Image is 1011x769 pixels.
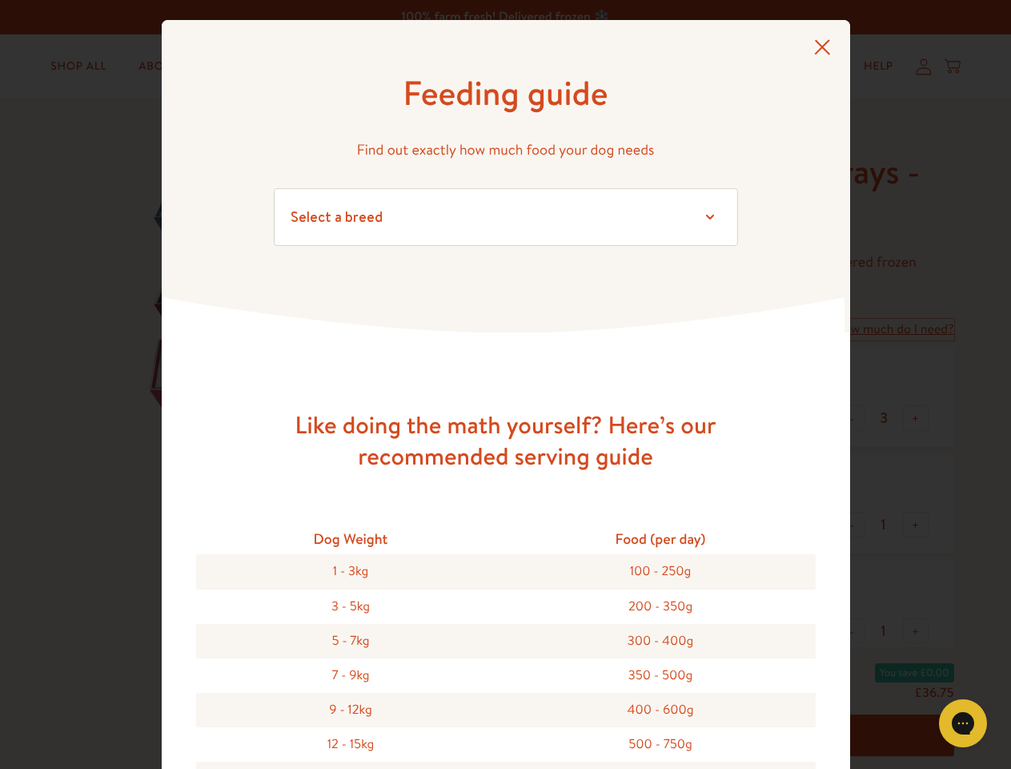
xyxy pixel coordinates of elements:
div: 200 - 350g [506,590,816,624]
div: 500 - 750g [506,727,816,762]
div: 1 - 3kg [196,554,506,589]
div: 3 - 5kg [196,590,506,624]
div: 350 - 500g [506,658,816,693]
h3: Like doing the math yourself? Here’s our recommended serving guide [250,409,762,472]
p: Find out exactly how much food your dog needs [274,138,738,163]
div: 5 - 7kg [196,624,506,658]
iframe: Gorgias live chat messenger [931,694,995,753]
div: 100 - 250g [506,554,816,589]
div: 12 - 15kg [196,727,506,762]
div: 300 - 400g [506,624,816,658]
div: 7 - 9kg [196,658,506,693]
div: Dog Weight [196,523,506,554]
div: 9 - 12kg [196,693,506,727]
div: Food (per day) [506,523,816,554]
h1: Feeding guide [274,71,738,115]
div: 400 - 600g [506,693,816,727]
